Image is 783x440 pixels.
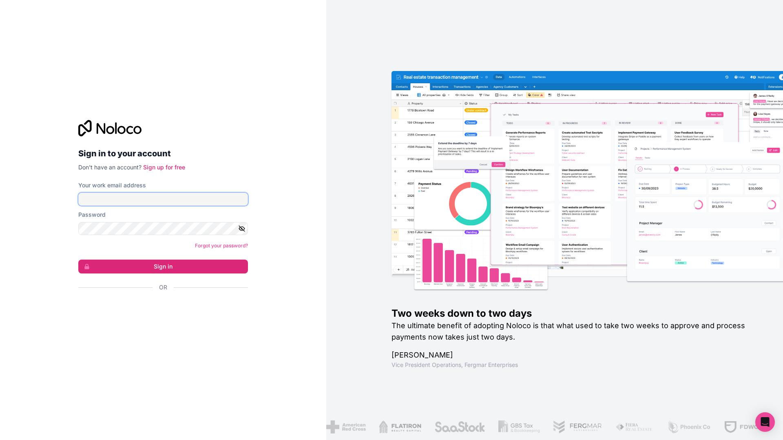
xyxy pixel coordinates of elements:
input: Email address [78,193,248,206]
img: /assets/flatiron-C8eUkumj.png [379,420,421,433]
span: Don't have an account? [78,164,142,171]
img: /assets/american-red-cross-BAupjrZR.png [326,420,366,433]
img: /assets/fiera-fwj2N5v4.png [615,420,654,433]
h2: The ultimate benefit of adopting Noloco is that what used to take two weeks to approve and proces... [391,320,757,343]
h1: [PERSON_NAME] [391,349,757,361]
h1: Two weeks down to two days [391,307,757,320]
img: /assets/saastock-C6Zbiodz.png [434,420,485,433]
span: Or [159,283,167,291]
label: Your work email address [78,181,146,189]
img: /assets/fergmar-CudnrXN5.png [553,420,602,433]
div: Open Intercom Messenger [755,412,775,432]
h1: Vice President Operations , Fergmar Enterprises [391,361,757,369]
h2: Sign in to your account [78,146,248,161]
a: Forgot your password? [195,242,248,249]
img: /assets/phoenix-BREaitsQ.png [667,420,711,433]
label: Password [78,211,106,219]
button: Sign in [78,260,248,273]
a: Sign up for free [143,164,185,171]
img: /assets/gbstax-C-GtDUiK.png [498,420,540,433]
img: /assets/fdworks-Bi04fVtw.png [723,420,771,433]
input: Password [78,222,248,235]
iframe: Sign in with Google Button [74,300,246,318]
